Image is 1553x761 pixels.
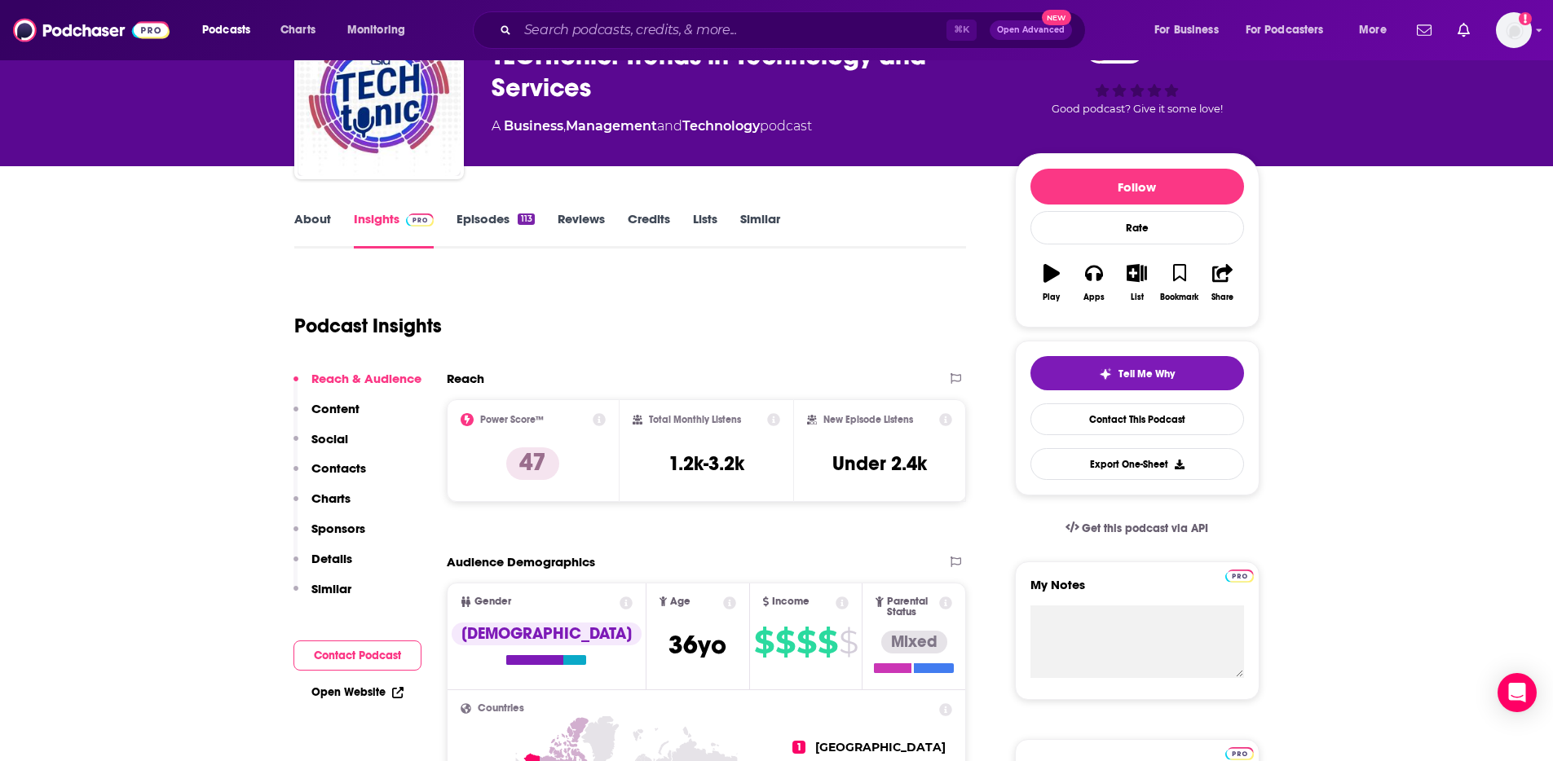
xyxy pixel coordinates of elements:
[1099,367,1112,380] img: tell me why sparkle
[1115,253,1158,312] button: List
[997,26,1065,34] span: Open Advanced
[1030,211,1244,244] div: Rate
[13,15,170,46] img: Podchaser - Follow, Share and Rate Podcasts
[311,431,348,446] p: Social
[270,17,325,43] a: Charts
[1225,570,1254,583] img: Podchaser Pro
[518,17,946,43] input: Search podcasts, credits, & more...
[670,596,690,607] span: Age
[1348,17,1407,43] button: open menu
[280,19,315,42] span: Charts
[839,629,858,655] span: $
[504,118,563,134] a: Business
[298,13,461,176] img: TECHtonic: Trends in Technology and Services
[946,20,977,41] span: ⌘ K
[887,596,937,618] span: Parental Status
[1052,508,1222,548] a: Get this podcast via API
[1043,293,1060,302] div: Play
[311,371,421,386] p: Reach & Audience
[1082,521,1208,535] span: Get this podcast via API
[832,451,927,476] h3: Under 2.4k
[1042,10,1071,25] span: New
[294,211,331,249] a: About
[506,447,559,480] p: 47
[311,551,352,566] p: Details
[668,629,726,661] span: 36 yo
[492,117,812,136] div: A podcast
[294,314,442,338] h1: Podcast Insights
[1225,567,1254,583] a: Pro website
[293,490,351,521] button: Charts
[406,213,435,227] img: Podchaser Pro
[649,414,741,425] h2: Total Monthly Listens
[1030,169,1244,205] button: Follow
[1118,367,1175,380] span: Tell Me Why
[558,211,605,249] a: Reviews
[478,703,524,714] span: Countries
[311,521,365,536] p: Sponsors
[293,640,421,671] button: Contact Podcast
[202,19,250,42] span: Podcasts
[668,451,744,476] h3: 1.2k-3.2k
[566,118,657,134] a: Management
[1083,293,1105,302] div: Apps
[311,401,360,416] p: Content
[1201,253,1243,312] button: Share
[474,596,511,607] span: Gender
[452,622,642,645] div: [DEMOGRAPHIC_DATA]
[1498,673,1537,712] div: Open Intercom Messenger
[775,629,795,655] span: $
[354,211,435,249] a: InsightsPodchaser Pro
[457,211,534,249] a: Episodes113
[447,371,484,386] h2: Reach
[815,740,946,754] span: [GEOGRAPHIC_DATA]
[1030,448,1244,480] button: Export One-Sheet
[1030,577,1244,605] label: My Notes
[1015,24,1260,125] div: 47Good podcast? Give it some love!
[293,551,352,581] button: Details
[1225,747,1254,760] img: Podchaser Pro
[1154,19,1219,42] span: For Business
[1359,19,1387,42] span: More
[657,118,682,134] span: and
[336,17,426,43] button: open menu
[1519,12,1532,25] svg: Add a profile image
[311,581,351,596] p: Similar
[1246,19,1324,42] span: For Podcasters
[1052,103,1223,115] span: Good podcast? Give it some love!
[1496,12,1532,48] span: Logged in as katiewhorton
[1225,745,1254,760] a: Pro website
[347,19,405,42] span: Monitoring
[311,685,404,699] a: Open Website
[682,118,760,134] a: Technology
[311,460,366,476] p: Contacts
[293,371,421,401] button: Reach & Audience
[796,629,816,655] span: $
[990,20,1072,40] button: Open AdvancedNew
[311,490,351,506] p: Charts
[881,631,947,653] div: Mixed
[293,581,351,611] button: Similar
[1160,293,1198,302] div: Bookmark
[772,596,810,607] span: Income
[628,211,670,249] a: Credits
[1235,17,1348,43] button: open menu
[293,401,360,431] button: Content
[818,629,837,655] span: $
[1030,403,1244,435] a: Contact This Podcast
[1211,293,1233,302] div: Share
[693,211,717,249] a: Lists
[1496,12,1532,48] button: Show profile menu
[488,11,1101,49] div: Search podcasts, credits, & more...
[1030,356,1244,390] button: tell me why sparkleTell Me Why
[293,460,366,490] button: Contacts
[447,554,595,570] h2: Audience Demographics
[191,17,271,43] button: open menu
[1451,16,1476,44] a: Show notifications dropdown
[1143,17,1239,43] button: open menu
[1410,16,1438,44] a: Show notifications dropdown
[1131,293,1144,302] div: List
[1073,253,1115,312] button: Apps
